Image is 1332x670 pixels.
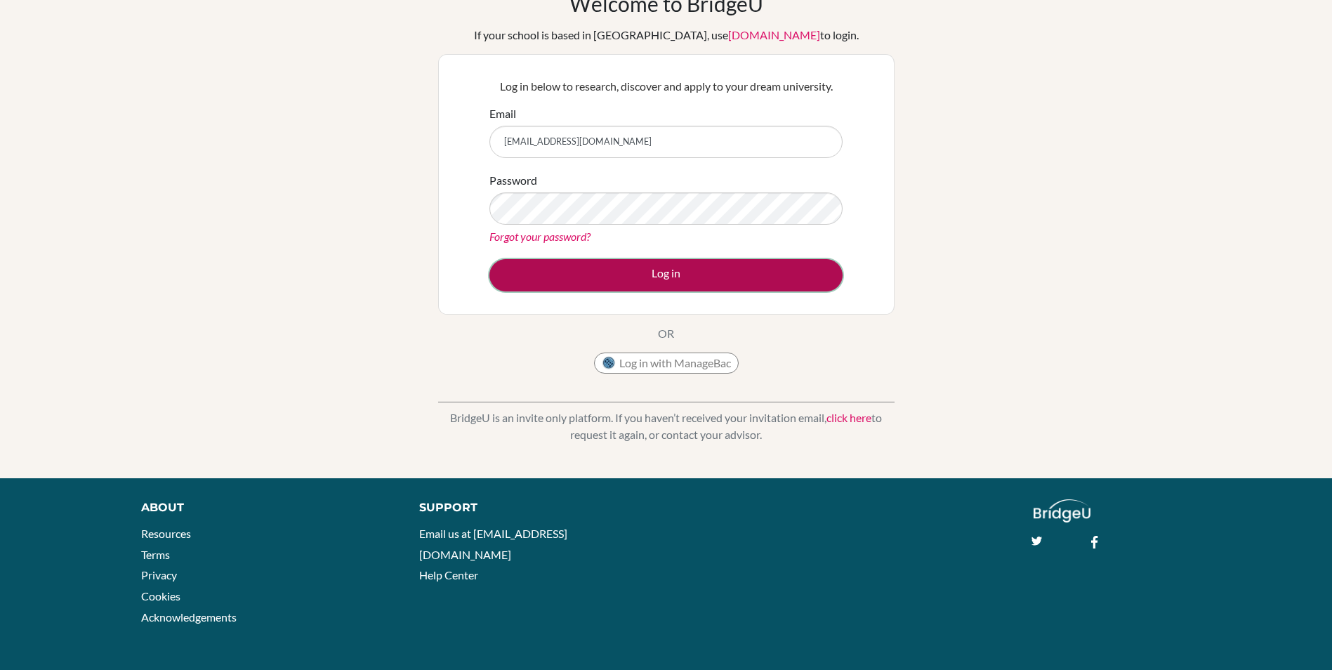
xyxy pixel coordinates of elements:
a: [DOMAIN_NAME] [728,28,820,41]
a: Privacy [141,568,177,582]
a: Forgot your password? [489,230,591,243]
a: Acknowledgements [141,610,237,624]
button: Log in with ManageBac [594,353,739,374]
a: click here [826,411,871,424]
p: OR [658,325,674,342]
a: Resources [141,527,191,540]
a: Terms [141,548,170,561]
div: About [141,499,388,516]
div: Support [419,499,649,516]
a: Email us at [EMAIL_ADDRESS][DOMAIN_NAME] [419,527,567,561]
a: Cookies [141,589,180,603]
p: BridgeU is an invite only platform. If you haven’t received your invitation email, to request it ... [438,409,895,443]
label: Email [489,105,516,122]
a: Help Center [419,568,478,582]
button: Log in [489,259,843,291]
div: If your school is based in [GEOGRAPHIC_DATA], use to login. [474,27,859,44]
img: logo_white@2x-f4f0deed5e89b7ecb1c2cc34c3e3d731f90f0f143d5ea2071677605dd97b5244.png [1034,499,1090,523]
label: Password [489,172,537,189]
p: Log in below to research, discover and apply to your dream university. [489,78,843,95]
